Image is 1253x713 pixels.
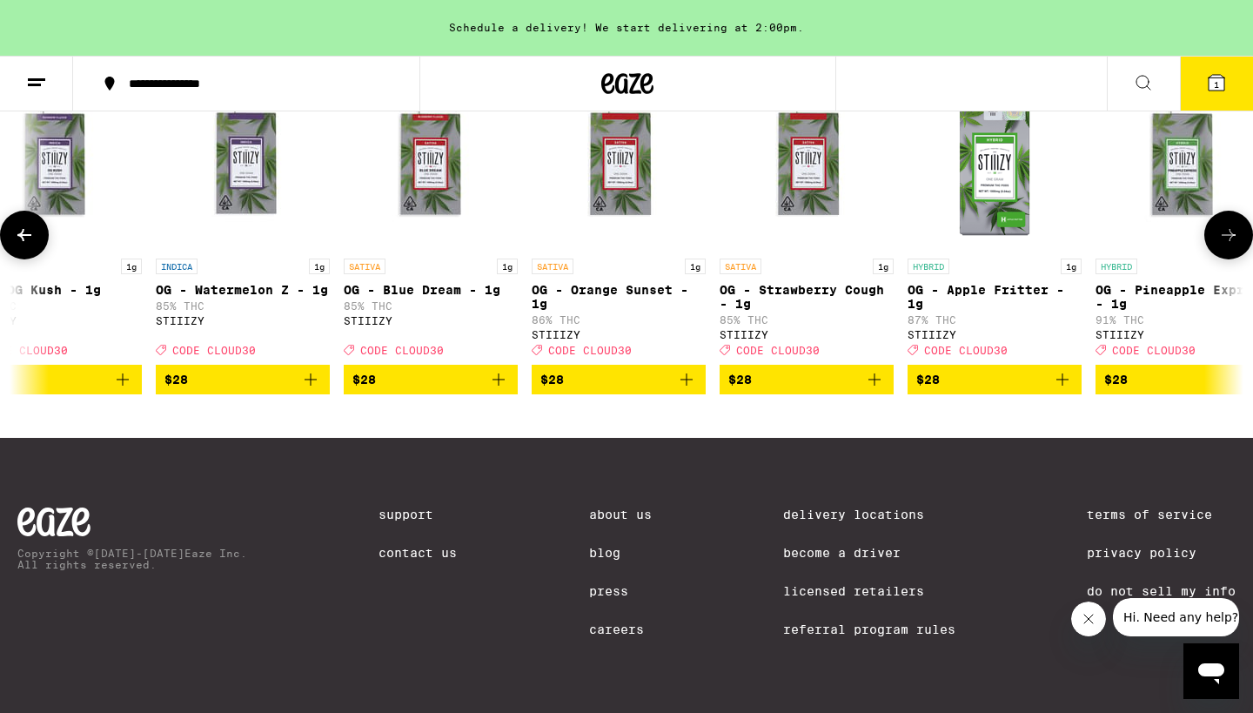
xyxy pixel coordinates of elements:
img: STIIIZY - OG - Strawberry Cough - 1g [720,76,894,250]
a: Delivery Locations [783,508,955,521]
p: SATIVA [532,259,573,274]
button: Add to bag [532,365,706,394]
p: OG - Orange Sunset - 1g [532,283,706,311]
a: Licensed Retailers [783,584,955,598]
span: CODE CLOUD30 [172,345,256,356]
span: $28 [1104,373,1128,387]
img: STIIIZY - OG - Blue Dream - 1g [344,76,518,250]
span: $28 [728,373,752,387]
p: 1g [309,259,330,274]
p: OG - Watermelon Z - 1g [156,283,330,297]
button: Add to bag [156,365,330,394]
div: STIIIZY [156,315,330,326]
p: 1g [685,259,706,274]
a: Open page for OG - Watermelon Z - 1g from STIIIZY [156,76,330,365]
a: Open page for OG - Strawberry Cough - 1g from STIIIZY [720,76,894,365]
a: About Us [589,508,652,521]
p: HYBRID [908,259,949,274]
span: $28 [916,373,940,387]
span: $28 [352,373,376,387]
p: 86% THC [532,314,706,326]
p: HYBRID [1096,259,1137,274]
a: Terms of Service [1087,508,1236,521]
a: Do Not Sell My Info [1087,584,1236,598]
button: 1 [1180,57,1253,111]
iframe: Message from company [1113,598,1239,636]
button: Add to bag [720,365,894,394]
span: CODE CLOUD30 [548,345,632,356]
p: 1g [497,259,518,274]
p: 85% THC [720,314,894,326]
a: Open page for OG - Blue Dream - 1g from STIIIZY [344,76,518,365]
a: Referral Program Rules [783,622,955,636]
img: STIIIZY - OG - Apple Fritter - 1g [908,76,1082,250]
p: 87% THC [908,314,1082,326]
button: Add to bag [344,365,518,394]
span: $28 [164,373,188,387]
button: Add to bag [908,365,1082,394]
span: CODE CLOUD30 [360,345,444,356]
p: Copyright © [DATE]-[DATE] Eaze Inc. All rights reserved. [17,548,247,570]
p: OG - Blue Dream - 1g [344,283,518,297]
p: OG - Strawberry Cough - 1g [720,283,894,311]
a: Open page for OG - Apple Fritter - 1g from STIIIZY [908,76,1082,365]
p: SATIVA [720,259,761,274]
iframe: Close message [1071,602,1106,636]
p: 1g [121,259,142,274]
a: Careers [589,622,652,636]
span: CODE CLOUD30 [1112,345,1196,356]
div: STIIIZY [344,315,518,326]
div: STIIIZY [908,329,1082,340]
a: Become a Driver [783,546,955,560]
p: 85% THC [344,300,518,312]
a: Support [379,508,457,521]
span: CODE CLOUD30 [736,345,820,356]
p: OG - Apple Fritter - 1g [908,283,1082,311]
span: CODE CLOUD30 [924,345,1008,356]
span: 1 [1214,79,1219,90]
a: Press [589,584,652,598]
iframe: Button to launch messaging window [1183,643,1239,699]
img: STIIIZY - OG - Watermelon Z - 1g [156,76,330,250]
p: SATIVA [344,259,385,274]
p: INDICA [156,259,198,274]
span: $28 [540,373,564,387]
a: Privacy Policy [1087,546,1236,560]
img: STIIIZY - OG - Orange Sunset - 1g [532,76,706,250]
a: Blog [589,546,652,560]
a: Open page for OG - Orange Sunset - 1g from STIIIZY [532,76,706,365]
p: 1g [873,259,894,274]
div: STIIIZY [532,329,706,340]
div: STIIIZY [720,329,894,340]
p: 1g [1061,259,1082,274]
a: Contact Us [379,546,457,560]
p: 85% THC [156,300,330,312]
